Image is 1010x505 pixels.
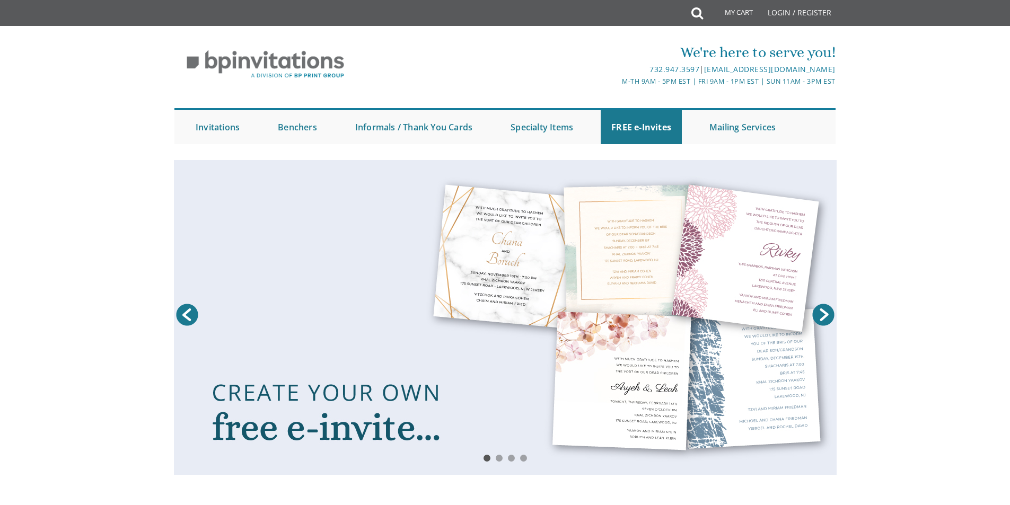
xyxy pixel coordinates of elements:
[500,110,584,144] a: Specialty Items
[396,63,836,76] div: |
[396,76,836,87] div: M-Th 9am - 5pm EST | Fri 9am - 1pm EST | Sun 11am - 3pm EST
[702,1,760,28] a: My Cart
[267,110,328,144] a: Benchers
[699,110,786,144] a: Mailing Services
[174,42,356,86] img: BP Invitation Loft
[810,302,837,328] a: Next
[185,110,250,144] a: Invitations
[704,64,836,74] a: [EMAIL_ADDRESS][DOMAIN_NAME]
[345,110,483,144] a: Informals / Thank You Cards
[601,110,682,144] a: FREE e-Invites
[649,64,699,74] a: 732.947.3597
[174,302,200,328] a: Prev
[396,42,836,63] div: We're here to serve you!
